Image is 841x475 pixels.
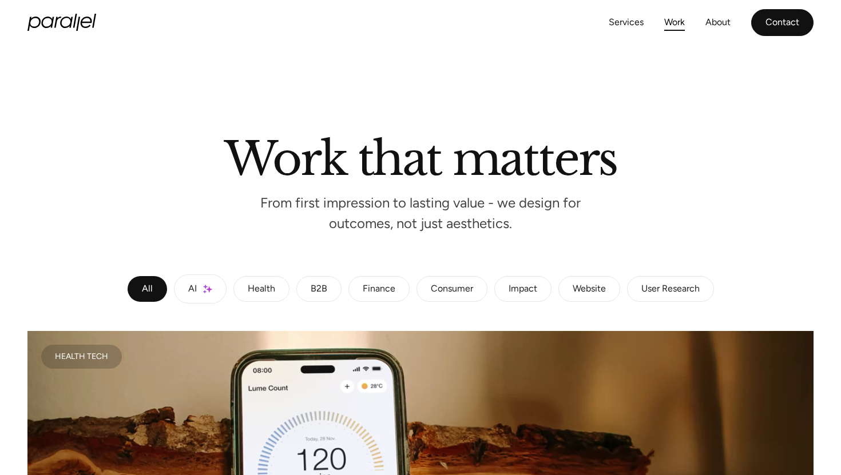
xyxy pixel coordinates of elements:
[573,286,606,293] div: Website
[249,198,592,229] p: From first impression to lasting value - we design for outcomes, not just aesthetics.
[664,14,685,31] a: Work
[751,9,814,36] a: Contact
[509,286,537,293] div: Impact
[27,14,96,31] a: home
[431,286,473,293] div: Consumer
[188,286,197,293] div: AI
[363,286,395,293] div: Finance
[142,286,153,293] div: All
[705,14,731,31] a: About
[311,286,327,293] div: B2B
[609,14,644,31] a: Services
[94,137,747,175] h2: Work that matters
[641,286,700,293] div: User Research
[248,286,275,293] div: Health
[55,354,108,360] div: Health Tech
